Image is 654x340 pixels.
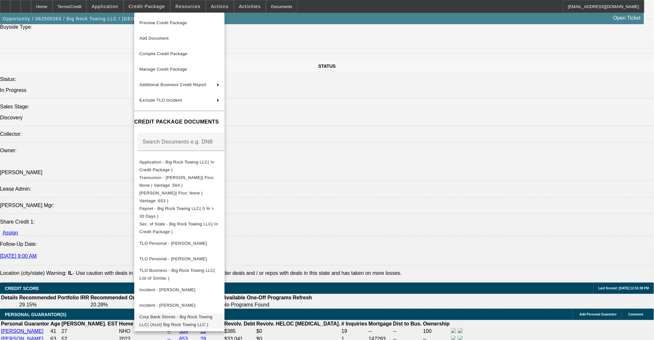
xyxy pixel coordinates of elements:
[139,206,214,218] span: Paynet - Big Rock Towing LLC( 0 % > 30 Days )
[139,67,187,72] span: Manage Credit Package
[139,36,169,41] span: Add Document
[139,82,206,87] span: Additional Business Credit Report
[139,190,203,203] span: [PERSON_NAME]( Fico: None | Vantage :653 )
[134,118,225,126] h4: CREDIT PACKAGE DOCUMENTS
[139,256,207,261] span: TLO Personal - [PERSON_NAME]
[139,241,207,245] span: TLO Personal - [PERSON_NAME]
[139,314,213,327] span: Corp Bank Stmnts - Big Rock Towing LLC( (Acct) Big Rock Towing LLC )
[134,189,225,205] button: Transunion - Williams, Rosalind( Fico: None | Vantage :653 )
[143,139,213,144] mat-label: Search Documents e.g. DNB
[139,159,214,172] span: Application - Big Rock Towing LLC( In Credit Package )
[134,205,225,220] button: Paynet - Big Rock Towing LLC( 0 % > 30 Days )
[134,220,225,235] button: Sec. of State - Big Rock Towing LLC( In Credit Package )
[134,235,225,251] button: TLO Personal - Williams, Sylvester
[134,266,225,282] button: TLO Business - Big Rock Towing LLC( List of Similar )
[134,174,225,189] button: Transunion - Williams, Sylvester( Fico: None | Vantage :564 )
[134,297,225,313] button: Incident - Williams, Rosalind
[134,158,225,174] button: Application - Big Rock Towing LLC( In Credit Package )
[139,51,187,56] span: Compile Credit Package
[139,98,182,103] span: Exclude TLO Incident
[139,20,187,25] span: Preview Credit Package
[139,175,215,187] span: Transunion - [PERSON_NAME]( Fico: None | Vantage :564 )
[134,313,225,328] button: Corp Bank Stmnts - Big Rock Towing LLC( (Acct) Big Rock Towing LLC )
[139,221,218,234] span: Sec. of State - Big Rock Towing LLC( In Credit Package )
[134,282,225,297] button: Incident - Williams, Sylvester
[139,303,196,307] span: Incident - [PERSON_NAME]
[134,251,225,266] button: TLO Personal - Williams, Rosalind
[139,287,196,292] span: Incident - [PERSON_NAME]
[139,268,215,280] span: TLO Business - Big Rock Towing LLC( List of Similar )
